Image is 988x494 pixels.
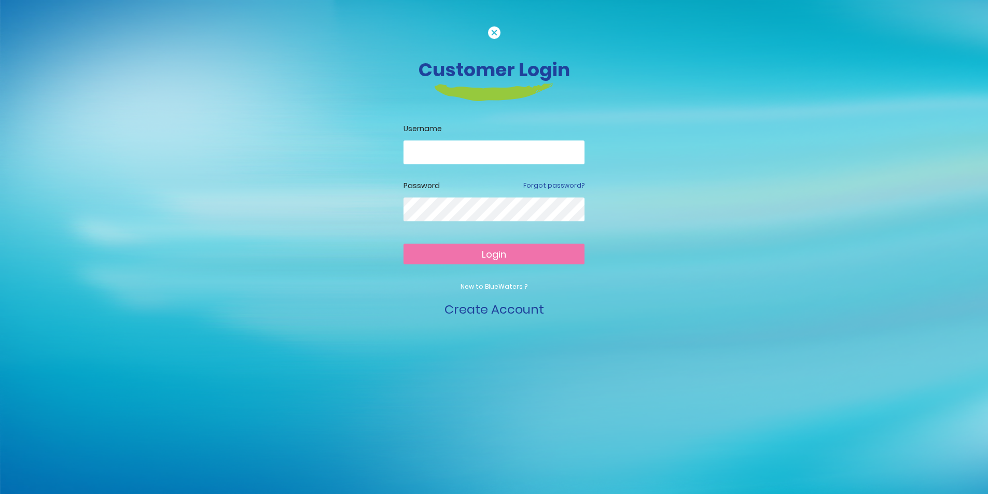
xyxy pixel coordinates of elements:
[523,181,585,190] a: Forgot password?
[206,59,782,81] h3: Customer Login
[488,26,500,39] img: cancel
[444,301,544,318] a: Create Account
[435,83,553,101] img: login-heading-border.png
[403,180,440,191] label: Password
[482,248,506,261] span: Login
[403,282,585,291] p: New to BlueWaters ?
[403,244,585,264] button: Login
[403,123,585,134] label: Username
